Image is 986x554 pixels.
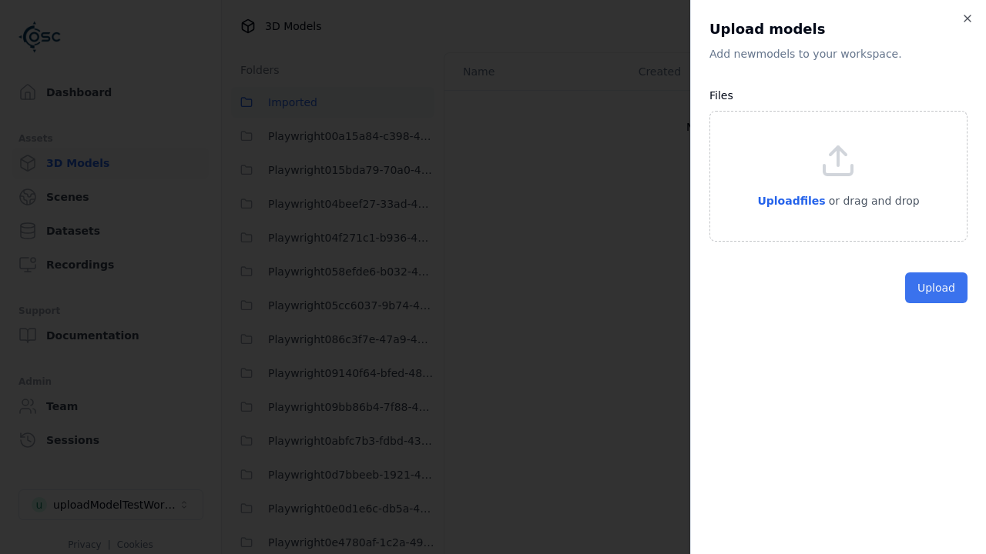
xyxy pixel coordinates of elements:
[709,18,968,40] h2: Upload models
[905,272,968,303] button: Upload
[757,195,825,207] span: Upload files
[826,192,920,210] p: or drag and drop
[709,46,968,62] p: Add new model s to your workspace.
[709,89,733,102] label: Files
